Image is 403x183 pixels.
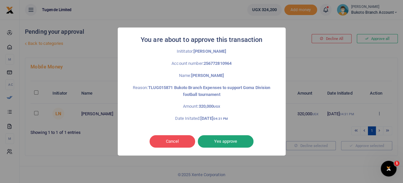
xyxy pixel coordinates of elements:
strong: [DATE] [200,116,228,121]
p: Inititator: [132,48,271,55]
small: 04:31 PM [213,117,228,120]
strong: TLUG015871 Bukoto Branch Expenses to support Goma Division football tournament [148,85,270,97]
strong: [PERSON_NAME] [193,49,226,54]
button: Cancel [150,135,195,148]
iframe: Intercom live chat [381,161,396,176]
p: Amount: [132,103,271,110]
button: Yes approve [198,135,253,148]
p: Account number: [132,60,271,67]
span: 1 [394,161,399,166]
p: Name: [132,72,271,79]
p: Date Initated: [132,115,271,122]
strong: 320,000 [198,104,220,109]
strong: 256772810964 [204,61,232,66]
small: UGX [213,105,220,108]
h2: You are about to approve this transaction [141,34,262,46]
p: Reason: [132,84,271,98]
strong: [PERSON_NAME] [191,73,224,78]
